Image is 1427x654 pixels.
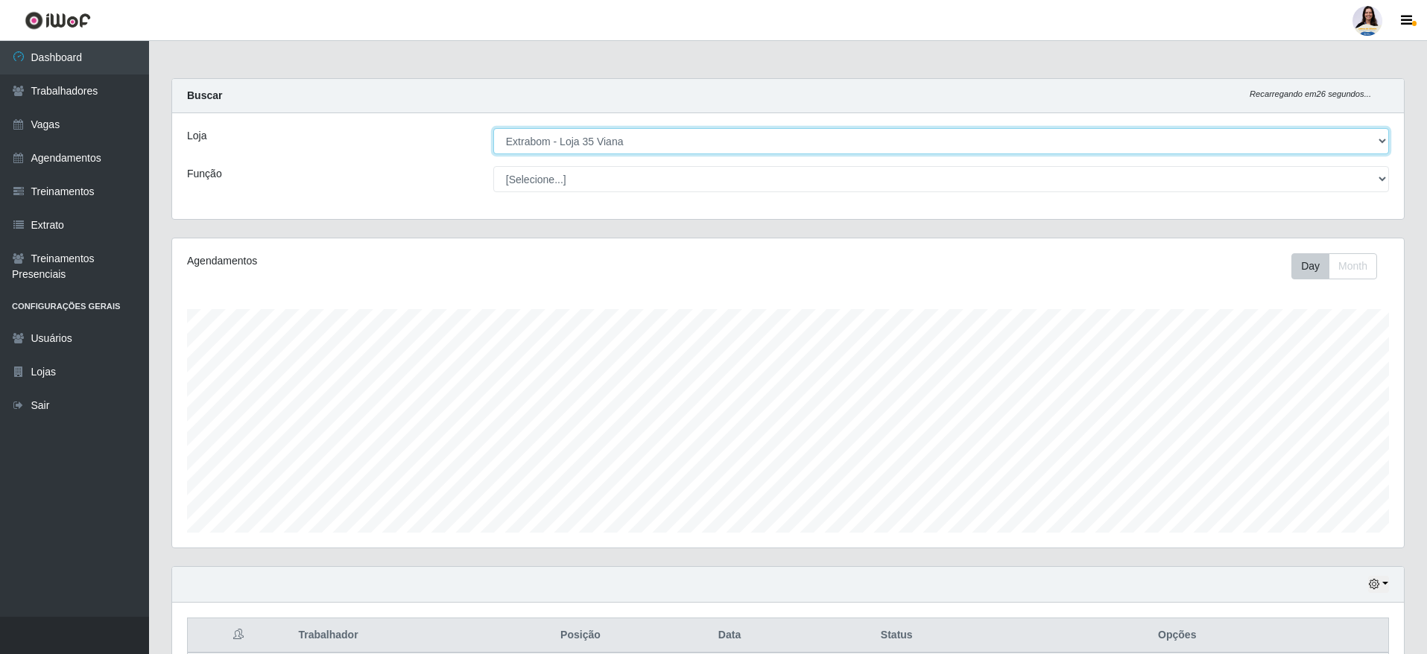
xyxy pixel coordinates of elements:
th: Trabalhador [289,618,528,653]
i: Recarregando em 26 segundos... [1250,89,1371,98]
th: Data [632,618,827,653]
strong: Buscar [187,89,222,101]
div: Toolbar with button groups [1291,253,1389,279]
th: Posição [529,618,632,653]
div: First group [1291,253,1377,279]
div: Agendamentos [187,253,675,269]
th: Status [827,618,966,653]
label: Loja [187,128,206,144]
th: Opções [966,618,1389,653]
label: Função [187,166,222,182]
button: Day [1291,253,1329,279]
button: Month [1329,253,1377,279]
img: CoreUI Logo [25,11,91,30]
